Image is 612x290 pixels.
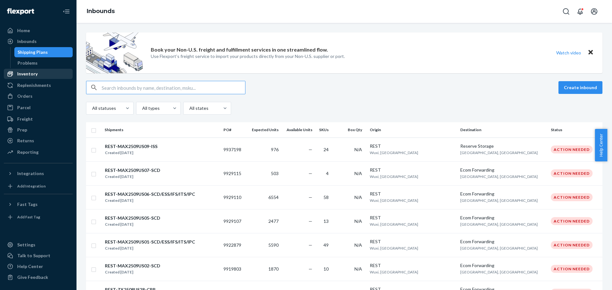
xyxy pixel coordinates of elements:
[460,262,546,269] div: Ecom Forwarding
[17,201,38,208] div: Fast Tags
[370,246,418,251] span: Wuxi, [GEOGRAPHIC_DATA]
[18,49,48,55] div: Shipping Plans
[460,191,546,197] div: Ecom Forwarding
[105,150,157,156] div: Created [DATE]
[271,147,279,152] span: 976
[105,167,160,173] div: REST-MAX2509US07-SCD
[17,116,33,122] div: Freight
[221,209,246,233] td: 9929107
[221,257,246,281] td: 9919803
[268,266,279,272] span: 1870
[354,266,362,272] span: N/A
[370,222,418,227] span: Wuxi, [GEOGRAPHIC_DATA]
[4,125,73,135] a: Prep
[105,269,160,275] div: Created [DATE]
[370,262,455,269] div: REST
[370,167,455,173] div: REST
[221,161,246,185] td: 9929115
[309,218,312,224] span: —
[105,263,160,269] div: REST-MAX2509US02-SCD
[370,238,455,245] div: REST
[370,270,418,274] span: Wuxi, [GEOGRAPHIC_DATA]
[354,147,362,152] span: N/A
[14,47,73,57] a: Shipping Plans
[151,53,345,60] p: Use Flexport’s freight service to import your products directly from your Non-U.S. supplier or port.
[370,174,418,179] span: Wuxi, [GEOGRAPHIC_DATA]
[324,266,329,272] span: 10
[105,245,195,251] div: Created [DATE]
[460,150,538,155] span: [GEOGRAPHIC_DATA], [GEOGRAPHIC_DATA]
[221,122,246,138] th: PO#
[17,27,30,34] div: Home
[324,147,329,152] span: 24
[17,38,37,45] div: Inbounds
[354,195,362,200] span: N/A
[551,169,593,177] div: Action Needed
[367,122,458,138] th: Origin
[460,246,538,251] span: [GEOGRAPHIC_DATA], [GEOGRAPHIC_DATA]
[595,129,607,161] button: Help Center
[370,215,455,221] div: REST
[17,242,35,248] div: Settings
[4,272,73,282] button: Give Feedback
[4,25,73,36] a: Home
[4,181,73,191] a: Add Integration
[246,122,281,138] th: Expected Units
[7,8,34,15] img: Flexport logo
[17,214,40,220] div: Add Fast Tag
[460,198,538,203] span: [GEOGRAPHIC_DATA], [GEOGRAPHIC_DATA]
[105,197,195,204] div: Created [DATE]
[370,191,455,197] div: REST
[460,238,546,245] div: Ecom Forwarding
[17,82,51,88] div: Replenishments
[17,263,43,270] div: Help Center
[102,81,245,94] input: Search inbounds by name, destination, msku...
[370,150,418,155] span: Wuxi, [GEOGRAPHIC_DATA]
[588,5,601,18] button: Open account menu
[551,145,593,153] div: Action Needed
[4,199,73,209] button: Fast Tags
[4,136,73,146] a: Returns
[460,270,538,274] span: [GEOGRAPHIC_DATA], [GEOGRAPHIC_DATA]
[91,105,92,111] input: All statuses
[548,122,602,138] th: Status
[142,105,142,111] input: All types
[324,195,329,200] span: 58
[309,147,312,152] span: —
[460,222,538,227] span: [GEOGRAPHIC_DATA], [GEOGRAPHIC_DATA]
[17,71,38,77] div: Inventory
[4,168,73,179] button: Integrations
[4,240,73,250] a: Settings
[102,122,221,138] th: Shipments
[551,241,593,249] div: Action Needed
[326,171,329,176] span: 4
[105,215,160,221] div: REST-MAX2509US05-SCD
[4,251,73,261] a: Talk to Support
[4,147,73,157] a: Reporting
[268,218,279,224] span: 2477
[105,143,157,150] div: REST-MAX2509US09-ISS
[271,171,279,176] span: 503
[309,195,312,200] span: —
[105,221,160,228] div: Created [DATE]
[221,138,246,161] td: 9937198
[17,93,33,99] div: Orders
[4,91,73,101] a: Orders
[4,36,73,46] a: Inbounds
[4,114,73,124] a: Freight
[60,5,73,18] button: Close Navigation
[560,5,572,18] button: Open Search Box
[309,171,312,176] span: —
[370,143,455,149] div: REST
[82,2,120,21] ol: breadcrumbs
[14,58,73,68] a: Problems
[17,138,34,144] div: Returns
[17,170,44,177] div: Integrations
[586,48,595,57] button: Close
[17,252,50,259] div: Talk to Support
[4,103,73,113] a: Parcel
[4,261,73,272] a: Help Center
[151,46,328,53] p: Book your Non-U.S. freight and fulfillment services in one streamlined flow.
[460,143,546,149] div: Reserve Storage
